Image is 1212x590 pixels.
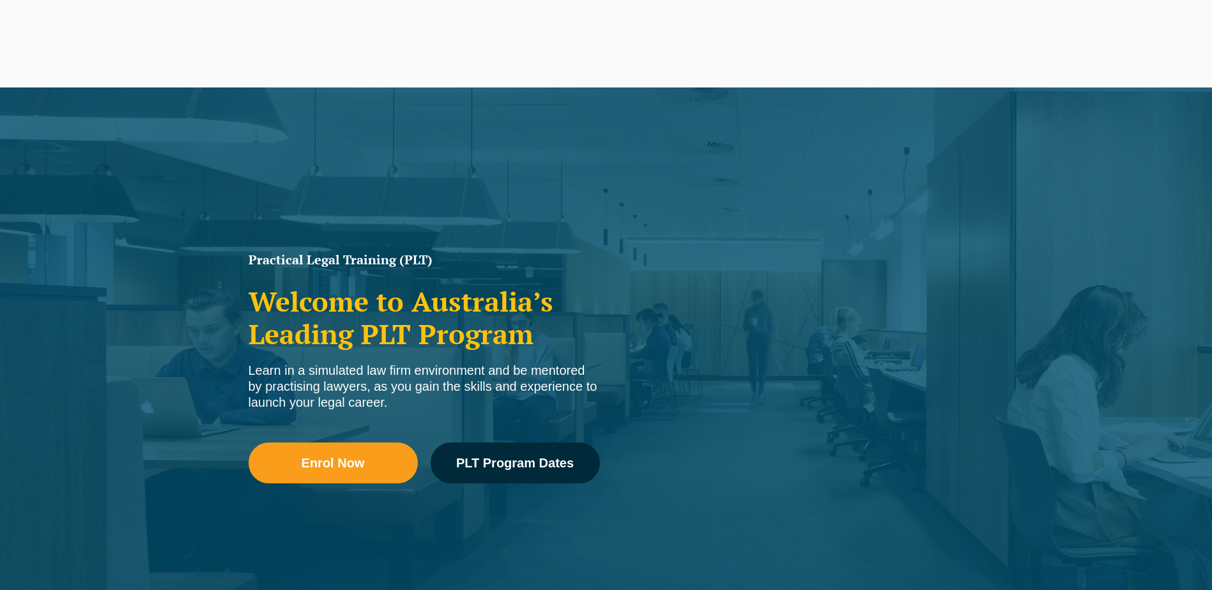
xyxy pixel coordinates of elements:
div: Learn in a simulated law firm environment and be mentored by practising lawyers, as you gain the ... [249,363,600,411]
a: Enrol Now [249,442,418,483]
a: PLT Program Dates [431,442,600,483]
h1: Practical Legal Training (PLT) [249,253,600,266]
span: PLT Program Dates [456,457,574,469]
h2: Welcome to Australia’s Leading PLT Program [249,285,600,350]
span: Enrol Now [302,457,365,469]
